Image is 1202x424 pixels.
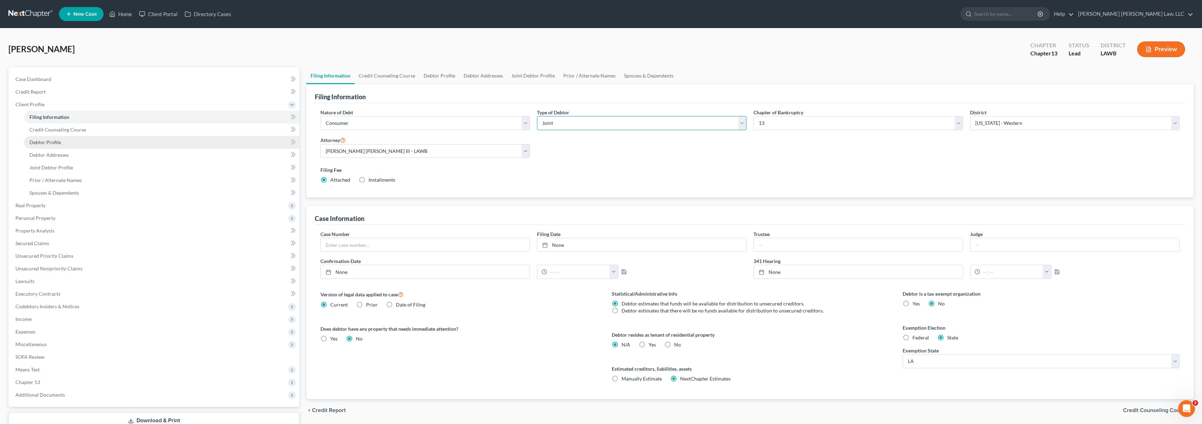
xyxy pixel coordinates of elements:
[1069,41,1089,49] div: Status
[24,123,299,136] a: Credit Counseling Course
[15,379,40,385] span: Chapter 13
[15,303,79,309] span: Codebtors Insiders & Notices
[15,291,60,297] span: Executory Contracts
[903,290,1180,297] label: Debtor is a tax exempt organization
[315,214,364,223] div: Case Information
[753,230,770,238] label: Trustee
[1137,41,1185,57] button: Preview
[312,408,346,413] span: Credit Report
[980,265,1043,278] input: -- : --
[320,230,350,238] label: Case Number
[15,202,46,208] span: Real Property
[970,238,1179,251] input: --
[29,152,69,158] span: Debtor Addresses
[320,136,346,144] label: Attorney
[15,76,51,82] span: Case Dashboard
[354,67,419,84] a: Credit Counseling Course
[10,73,299,86] a: Case Dashboard
[356,336,363,342] span: No
[15,228,54,234] span: Property Analysis
[29,177,82,183] span: Prior / Alternate Names
[10,86,299,98] a: Credit Report
[1123,408,1188,413] span: Credit Counseling Course
[974,7,1038,20] input: Search by name...
[903,324,1180,331] label: Exemption Election
[321,265,530,278] a: None
[15,215,55,221] span: Personal Property
[24,149,299,161] a: Debtor Addresses
[29,139,61,145] span: Debtor Profile
[15,265,82,271] span: Unsecured Nonpriority Claims
[622,342,630,348] span: N/A
[181,8,235,20] a: Directory Cases
[330,177,350,183] span: Attached
[15,392,65,398] span: Additional Documents
[306,67,354,84] a: Filing Information
[537,109,569,116] label: Type of Debtor
[1178,400,1195,417] iframe: Intercom live chat
[135,8,181,20] a: Client Portal
[317,257,750,265] label: Confirmation Date
[15,316,32,322] span: Income
[10,237,299,250] a: Secured Claims
[912,335,929,341] span: Federal
[24,111,299,123] a: Filing Information
[622,376,662,382] span: Manually Estimate
[750,257,1183,265] label: 341 Hearing
[320,290,597,298] label: Version of legal data applied to case
[8,44,75,54] span: [PERSON_NAME]
[622,308,824,314] span: Debtor estimates that there will be no funds available for distribution to unsecured creditors.
[306,408,312,413] i: chevron_left
[15,329,35,335] span: Expenses
[537,238,746,251] a: None
[10,275,299,288] a: Lawsuits
[24,161,299,174] a: Joint Debtor Profile
[947,335,958,341] span: State
[938,301,945,307] span: No
[24,136,299,149] a: Debtor Profile
[754,238,963,251] input: --
[1069,49,1089,58] div: Lead
[29,127,86,133] span: Credit Counseling Course
[1193,400,1198,406] span: 2
[15,354,45,360] span: SOFA Review
[15,253,73,259] span: Unsecured Priority Claims
[649,342,656,348] span: Yes
[306,408,346,413] button: chevron_left Credit Report
[330,336,338,342] span: Yes
[1101,41,1126,49] div: District
[29,114,69,120] span: Filing Information
[1075,8,1193,20] a: [PERSON_NAME] [PERSON_NAME] Law, LLC
[368,177,395,183] span: Installments
[612,331,889,338] label: Debtor resides as tenant of residential property
[15,89,46,95] span: Credit Report
[459,67,507,84] a: Debtor Addresses
[970,109,987,116] label: District
[1030,49,1057,58] div: Chapter
[15,278,34,284] span: Lawsuits
[29,164,73,170] span: Joint Debtor Profile
[320,325,597,332] label: Does debtor have any property that needs immediate attention?
[73,12,97,17] span: New Case
[24,187,299,199] a: Spouses & Dependents
[106,8,135,20] a: Home
[10,351,299,363] a: SOFA Review
[15,341,47,347] span: Miscellaneous
[559,67,620,84] a: Prior / Alternate Names
[1123,408,1194,413] button: Credit Counseling Course chevron_right
[24,174,299,187] a: Prior / Alternate Names
[15,366,40,372] span: Means Test
[620,67,678,84] a: Spouses & Dependents
[507,67,559,84] a: Joint Debtor Profile
[396,302,425,308] span: Date of Filing
[1030,41,1057,49] div: Chapter
[754,265,963,278] a: None
[10,262,299,275] a: Unsecured Nonpriority Claims
[970,230,983,238] label: Judge
[547,265,610,278] input: -- : --
[674,342,681,348] span: No
[1101,49,1126,58] div: LAWB
[15,101,45,107] span: Client Profile
[10,288,299,300] a: Executory Contracts
[419,67,459,84] a: Debtor Profile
